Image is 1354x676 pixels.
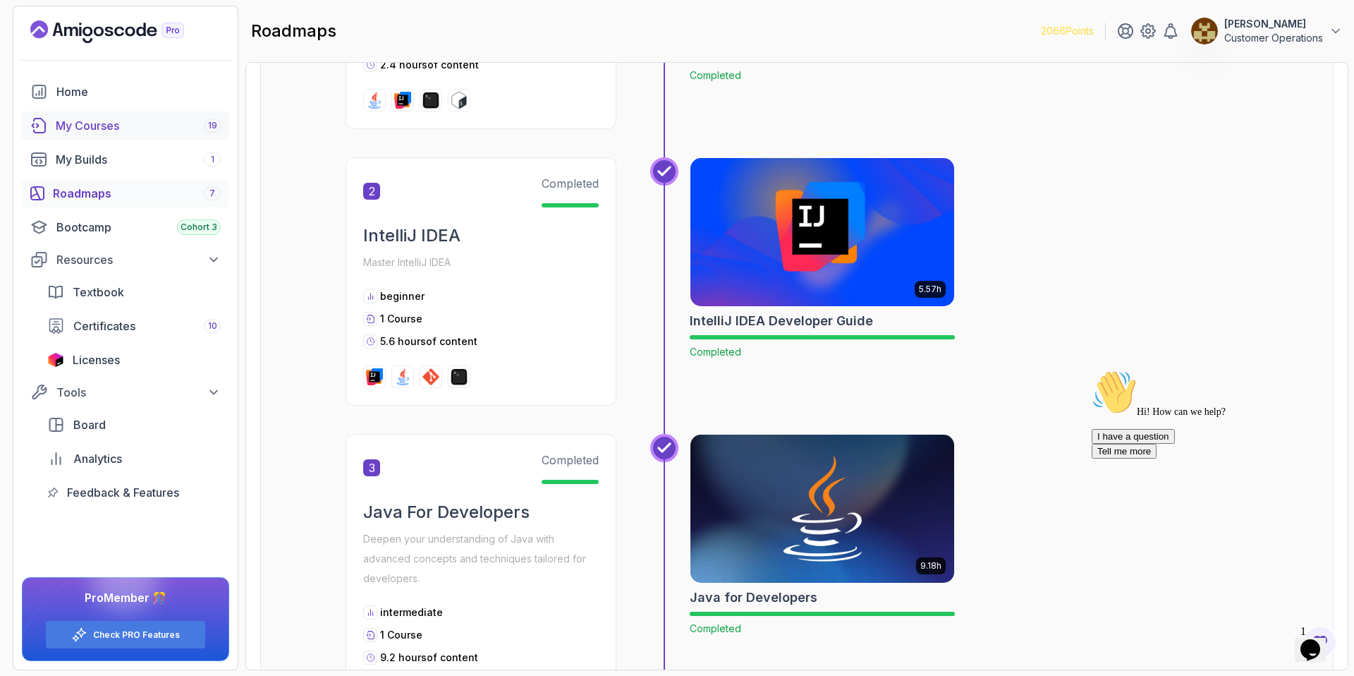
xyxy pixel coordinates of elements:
a: roadmaps [22,179,229,207]
h2: Java For Developers [363,501,599,524]
span: Textbook [73,284,124,301]
a: textbook [39,278,229,306]
img: user profile image [1191,18,1218,44]
span: 1 Course [380,629,422,641]
a: board [39,411,229,439]
p: 5.57h [919,284,941,295]
span: Completed [690,622,741,634]
p: 5.6 hours of content [380,334,477,349]
img: Java for Developers card [690,435,954,583]
button: Tools [22,380,229,405]
span: Board [73,416,106,433]
p: 2066 Points [1041,24,1094,38]
a: licenses [39,346,229,374]
a: Check PRO Features [93,629,180,641]
a: bootcamp [22,213,229,241]
h2: Java for Developers [690,588,817,608]
h2: roadmaps [251,20,336,42]
img: java logo [394,368,411,385]
span: 1 Course [380,313,422,325]
div: 👋Hi! How can we help?I have a questionTell me more [6,6,260,95]
a: home [22,78,229,106]
div: Roadmaps [53,185,221,202]
span: Feedback & Features [67,484,179,501]
span: 2 [363,183,380,200]
div: Home [56,83,221,100]
p: 2.4 hours of content [380,58,479,72]
span: 3 [363,459,380,476]
h2: IntelliJ IDEA Developer Guide [690,311,873,331]
a: feedback [39,478,229,507]
p: beginner [380,289,425,303]
a: courses [22,111,229,140]
button: I have a question [6,65,89,80]
img: intellij logo [394,92,411,109]
span: Certificates [73,318,135,334]
a: builds [22,145,229,174]
p: Master IntelliJ IDEA [363,253,599,272]
span: 7 [209,188,215,199]
button: Tell me more [6,80,71,95]
button: Resources [22,247,229,272]
img: java logo [366,92,383,109]
div: My Courses [56,117,221,134]
div: Tools [56,384,221,401]
img: terminal logo [451,368,468,385]
span: Licenses [73,351,120,368]
span: Completed [542,176,599,191]
span: Completed [690,346,741,358]
span: Hi! How can we help? [6,42,140,53]
span: 19 [208,120,217,131]
span: 10 [208,320,217,332]
p: Customer Operations [1224,31,1323,45]
p: 9.2 hours of content [380,651,478,665]
div: Bootcamp [56,219,221,236]
a: Java for Developers card9.18hJava for DevelopersCompleted [690,434,955,636]
img: bash logo [451,92,468,109]
img: jetbrains icon [47,353,64,367]
span: Cohort 3 [181,222,217,233]
button: user profile image[PERSON_NAME]Customer Operations [1190,17,1343,45]
img: git logo [422,368,439,385]
p: Deepen your understanding of Java with advanced concepts and techniques tailored for developers. [363,529,599,589]
p: intermediate [380,605,443,620]
span: Completed [542,453,599,467]
button: Check PRO Features [45,620,206,649]
img: intellij logo [366,368,383,385]
a: analytics [39,445,229,473]
a: Landing page [30,20,216,43]
span: 1 [211,154,214,165]
iframe: chat widget [1086,364,1340,612]
p: 9.18h [920,560,941,572]
h2: IntelliJ IDEA [363,224,599,247]
div: My Builds [56,151,221,168]
a: IntelliJ IDEA Developer Guide card5.57hIntelliJ IDEA Developer GuideCompleted [690,157,955,359]
img: IntelliJ IDEA Developer Guide card [690,158,954,306]
img: :wave: [6,6,51,51]
span: Analytics [73,450,122,467]
img: terminal logo [422,92,439,109]
iframe: chat widget [1295,620,1340,662]
p: [PERSON_NAME] [1224,17,1323,31]
span: Completed [690,69,741,81]
a: certificates [39,312,229,340]
div: Resources [56,251,221,268]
